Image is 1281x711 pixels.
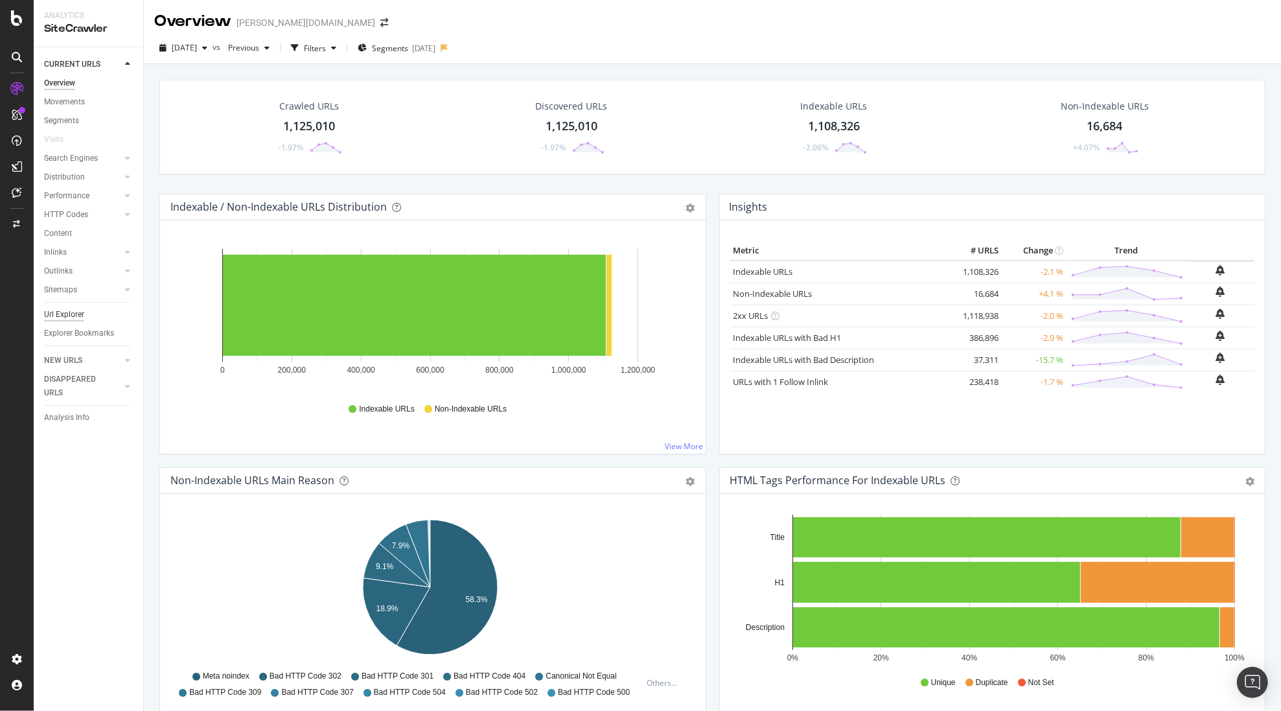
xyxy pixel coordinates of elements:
[558,687,630,698] span: Bad HTTP Code 500
[787,653,798,662] text: 0%
[733,376,829,388] a: URLs with 1 Follow Inlink
[416,366,444,375] text: 600,000
[551,366,586,375] text: 1,000,000
[44,411,134,425] a: Analysis Info
[1245,477,1254,486] div: gear
[745,623,784,632] text: Description
[803,142,828,153] div: -2.06%
[950,349,1002,371] td: 37,311
[1061,100,1149,113] div: Non-Indexable URLs
[466,595,488,604] text: 58.3%
[774,578,785,587] text: H1
[44,246,67,259] div: Inlinks
[541,142,566,153] div: -1.97%
[44,208,121,222] a: HTTP Codes
[372,43,408,54] span: Segments
[1002,283,1067,305] td: +4.1 %
[172,42,197,53] span: 2025 Sep. 15th
[44,76,134,90] a: Overview
[154,38,213,58] button: [DATE]
[44,327,114,340] div: Explorer Bookmarks
[279,142,303,153] div: -1.97%
[686,477,695,486] div: gear
[1216,286,1225,297] div: bell-plus
[44,264,121,278] a: Outlinks
[347,366,375,375] text: 400,000
[1216,309,1225,319] div: bell-plus
[380,18,388,27] div: arrow-right-arrow-left
[44,246,121,259] a: Inlinks
[412,43,435,54] div: [DATE]
[376,604,398,613] text: 18.9%
[44,354,121,367] a: NEW URLS
[950,241,1002,261] th: # URLS
[1237,667,1268,698] div: Open Intercom Messenger
[304,43,326,54] div: Filters
[535,100,607,113] div: Discovered URLs
[1028,677,1054,688] span: Not Set
[44,308,84,321] div: Url Explorer
[376,563,394,572] text: 9.1%
[1002,241,1067,261] th: Change
[278,366,306,375] text: 200,000
[733,266,793,277] a: Indexable URLs
[170,515,691,665] svg: A chart.
[44,170,121,184] a: Distribution
[950,261,1002,283] td: 1,108,326
[44,208,88,222] div: HTTP Codes
[950,305,1002,327] td: 1,118,938
[808,118,860,135] div: 1,108,326
[44,227,134,240] a: Content
[44,114,79,128] div: Segments
[44,189,89,203] div: Performance
[730,474,946,487] div: HTML Tags Performance for Indexable URLs
[44,283,77,297] div: Sitemaps
[213,41,223,52] span: vs
[44,373,110,400] div: DISAPPEARED URLS
[770,533,785,542] text: Title
[546,671,616,682] span: Canonical Not Equal
[1002,327,1067,349] td: -2.9 %
[44,10,133,21] div: Analytics
[170,241,691,391] svg: A chart.
[374,687,446,698] span: Bad HTTP Code 504
[1216,265,1225,275] div: bell-plus
[950,327,1002,349] td: 386,896
[976,677,1008,688] span: Duplicate
[733,288,813,299] a: Non-Indexable URLs
[44,21,133,36] div: SiteCrawler
[44,354,82,367] div: NEW URLS
[1002,261,1067,283] td: -2.1 %
[279,100,339,113] div: Crawled URLs
[931,677,956,688] span: Unique
[359,404,414,415] span: Indexable URLs
[44,76,75,90] div: Overview
[1002,371,1067,393] td: -1.7 %
[873,653,888,662] text: 20%
[1073,142,1100,153] div: +4.07%
[546,118,597,135] div: 1,125,010
[44,308,134,321] a: Url Explorer
[189,687,261,698] span: Bad HTTP Code 309
[44,264,73,278] div: Outlinks
[392,541,410,550] text: 7.9%
[281,687,353,698] span: Bad HTTP Code 307
[352,38,441,58] button: Segments[DATE]
[270,671,341,682] span: Bad HTTP Code 302
[286,38,341,58] button: Filters
[170,474,334,487] div: Non-Indexable URLs Main Reason
[44,170,85,184] div: Distribution
[950,371,1002,393] td: 238,418
[733,310,768,321] a: 2xx URLs
[1216,353,1225,363] div: bell-plus
[223,38,275,58] button: Previous
[801,100,868,113] div: Indexable URLs
[44,58,121,71] a: CURRENT URLS
[44,133,63,146] div: Visits
[454,671,525,682] span: Bad HTTP Code 404
[44,58,100,71] div: CURRENT URLS
[1050,653,1065,662] text: 60%
[223,42,259,53] span: Previous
